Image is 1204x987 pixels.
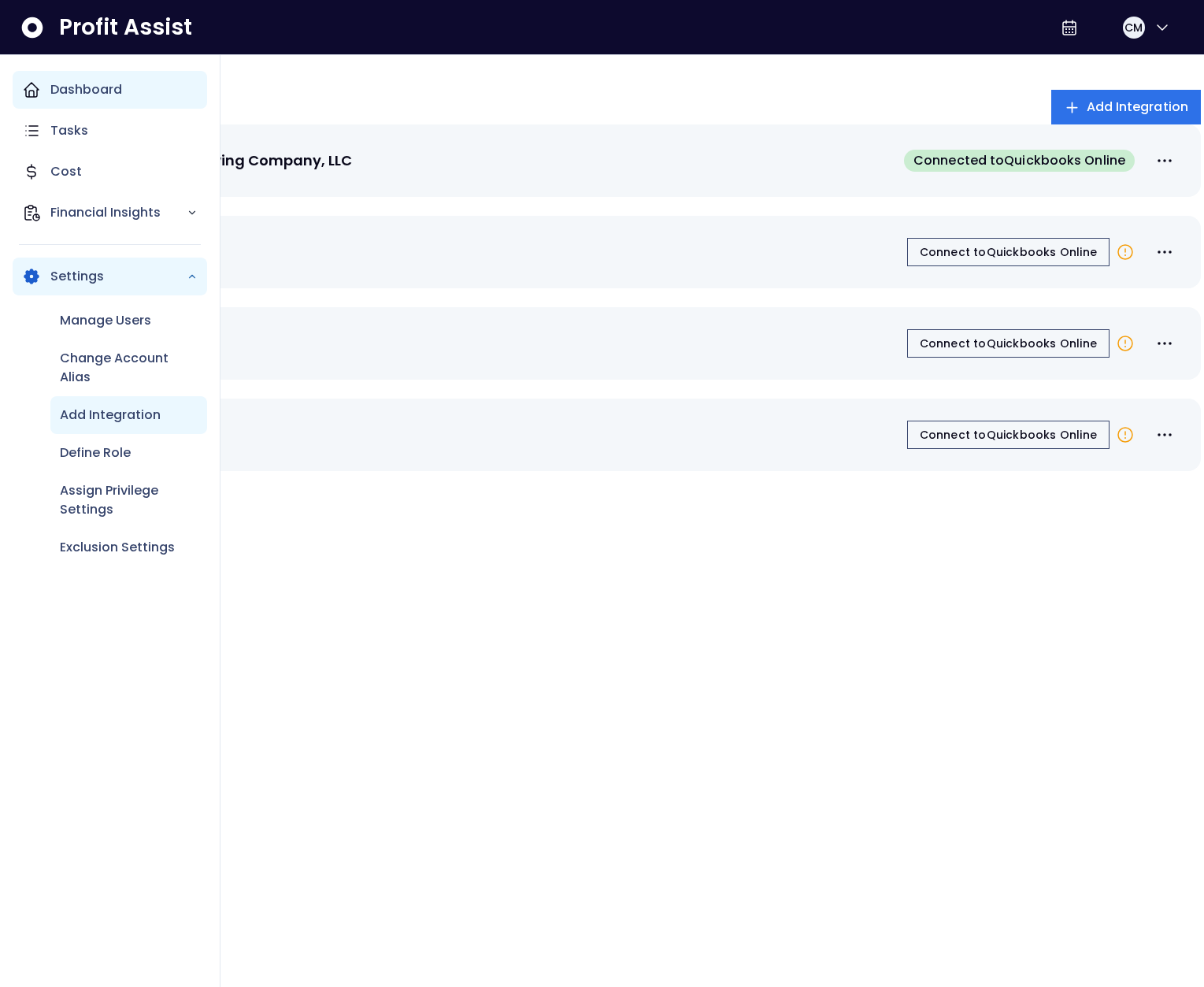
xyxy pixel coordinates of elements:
[50,121,88,140] p: Tasks
[1147,326,1182,361] button: More options
[1087,98,1189,117] span: Add Integration
[920,336,1097,351] span: Connect to Quickbooks Online
[50,203,187,222] p: Financial Insights
[907,238,1110,266] button: Connect toQuickbooks Online
[907,421,1110,449] button: Connect toQuickbooks Online
[60,311,151,330] p: Manage Users
[60,443,131,462] p: Define Role
[907,329,1110,358] button: Connect toQuickbooks Online
[50,267,187,286] p: Settings
[920,427,1097,443] span: Connect to Quickbooks Online
[920,244,1097,260] span: Connect to Quickbooks Online
[50,162,82,181] p: Cost
[1147,417,1182,452] button: More options
[117,151,352,170] p: Lone Oak Brewing Company, LLC
[1147,235,1182,269] button: More options
[60,406,161,425] p: Add Integration
[913,151,1125,170] span: Connected to Quickbooks Online
[60,481,198,519] p: Assign Privilege Settings
[50,80,122,99] p: Dashboard
[1124,20,1143,35] span: CM
[59,13,192,42] span: Profit Assist
[1147,143,1182,178] button: More options
[1051,90,1202,124] button: Add Integration
[60,349,198,387] p: Change Account Alias
[60,538,175,557] p: Exclusion Settings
